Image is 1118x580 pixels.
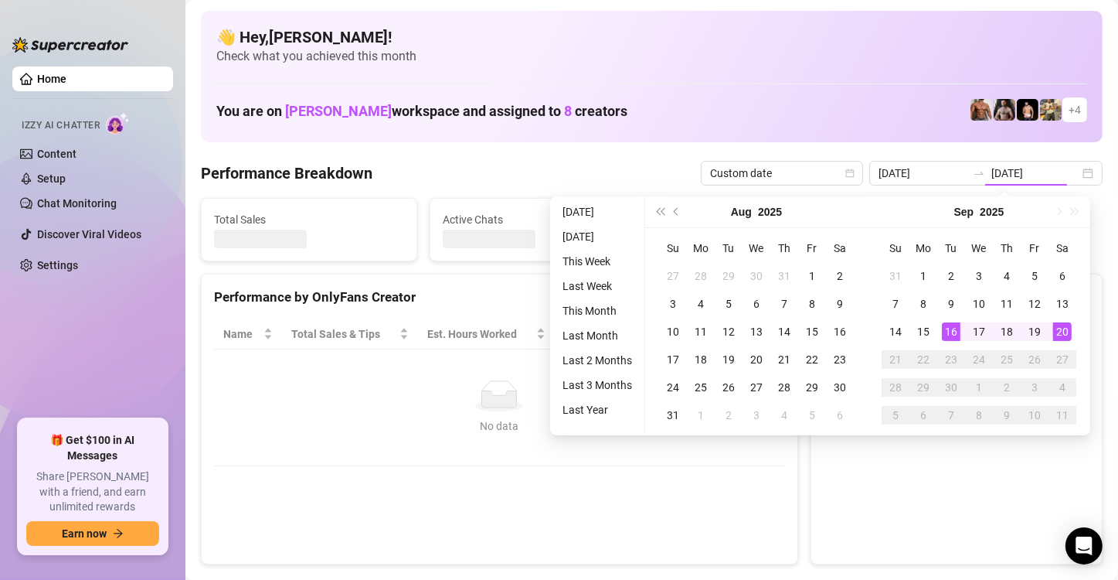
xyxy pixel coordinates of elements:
button: Earn nowarrow-right [26,521,159,546]
div: Sales by OnlyFans Creator [824,287,1089,308]
div: Performance by OnlyFans Creator [214,287,785,308]
span: Izzy AI Chatter [22,118,100,133]
span: arrow-right [113,528,124,539]
span: Earn now [62,527,107,540]
span: to [973,167,985,179]
img: Marcus [994,99,1015,121]
h1: You are on workspace and assigned to creators [216,103,627,120]
span: swap-right [973,167,985,179]
input: Start date [878,165,967,182]
div: Est. Hours Worked [427,326,533,343]
span: Total Sales & Tips [291,326,396,343]
th: Name [214,319,282,350]
span: 🎁 Get $100 in AI Messages [26,433,159,463]
span: Total Sales [214,211,404,228]
img: David [970,99,992,121]
img: logo-BBDzfeDw.svg [12,37,128,53]
span: Chat Conversion [667,326,763,343]
div: No data [229,418,770,435]
h4: 👋 Hey, [PERSON_NAME] ! [216,26,1087,48]
span: Sales / Hour [564,326,637,343]
img: AI Chatter [106,112,130,135]
th: Chat Conversion [658,319,784,350]
div: Open Intercom Messenger [1065,527,1103,565]
span: [PERSON_NAME] [285,103,392,119]
span: Share [PERSON_NAME] with a friend, and earn unlimited rewards [26,469,159,515]
img: Novela_Papi [1017,99,1038,121]
h4: Performance Breakdown [201,162,372,184]
a: Settings [37,259,78,271]
th: Sales / Hour [555,319,658,350]
input: End date [991,165,1079,182]
span: 8 [564,103,572,119]
span: Check what you achieved this month [216,48,1087,65]
a: Content [37,148,76,160]
a: Home [37,73,66,85]
span: Active Chats [443,211,633,228]
span: + 4 [1069,101,1081,118]
span: Custom date [710,162,854,185]
span: calendar [845,169,855,178]
th: Total Sales & Tips [282,319,418,350]
a: Setup [37,172,66,185]
img: Mr [1040,99,1062,121]
span: Messages Sent [671,211,861,228]
span: Name [223,326,260,343]
a: Discover Viral Videos [37,228,141,241]
a: Chat Monitoring [37,197,117,210]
